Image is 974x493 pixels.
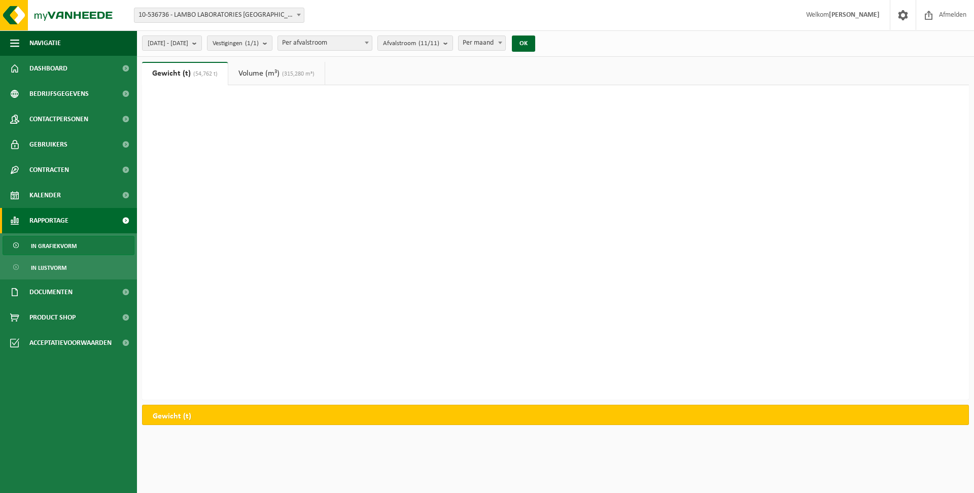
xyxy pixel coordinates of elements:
span: Dashboard [29,56,67,81]
span: Bedrijfsgegevens [29,81,89,107]
span: Per afvalstroom [277,36,372,51]
span: Rapportage [29,208,68,233]
count: (1/1) [245,40,259,47]
button: Vestigingen(1/1) [207,36,272,51]
a: In lijstvorm [3,258,134,277]
span: In grafiekvorm [31,236,77,256]
span: Acceptatievoorwaarden [29,330,112,356]
span: In lijstvorm [31,258,66,277]
span: (315,280 m³) [280,71,315,77]
span: Per afvalstroom [278,36,372,50]
h2: Gewicht (t) [143,405,201,428]
span: 10-536736 - LAMBO LABORATORIES NV - WIJNEGEM [134,8,304,23]
span: Per maand [458,36,506,51]
span: (54,762 t) [191,71,218,77]
span: [DATE] - [DATE] [148,36,188,51]
button: Afvalstroom(11/11) [377,36,453,51]
span: Product Shop [29,305,76,330]
a: Gewicht (t) [142,62,228,85]
span: Navigatie [29,30,61,56]
a: In grafiekvorm [3,236,134,255]
span: Contracten [29,157,69,183]
button: [DATE] - [DATE] [142,36,202,51]
span: Afvalstroom [383,36,439,51]
span: Contactpersonen [29,107,88,132]
strong: [PERSON_NAME] [829,11,880,19]
span: Gebruikers [29,132,67,157]
button: OK [512,36,535,52]
span: Documenten [29,279,73,305]
span: 10-536736 - LAMBO LABORATORIES NV - WIJNEGEM [134,8,304,22]
a: Volume (m³) [228,62,325,85]
span: Kalender [29,183,61,208]
span: Vestigingen [213,36,259,51]
span: Per maand [459,36,505,50]
count: (11/11) [419,40,439,47]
